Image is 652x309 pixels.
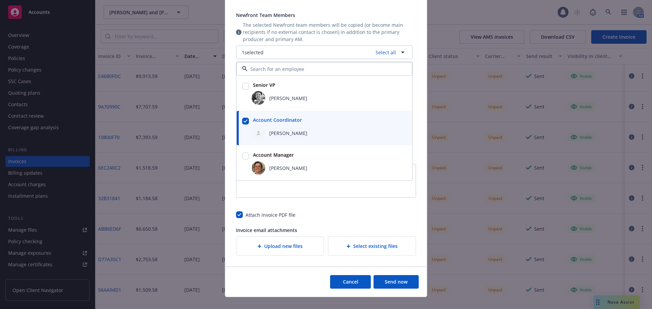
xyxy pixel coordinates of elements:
span: The selected Newfront team members will be copied (or become main recipients if no external conta... [243,21,413,43]
span: 1 selected [242,49,264,56]
img: employee photo [252,161,265,175]
strong: Senior VP [253,82,275,88]
input: Search for an employee [248,65,398,73]
span: [PERSON_NAME] [269,95,307,102]
div: Upload new files [236,236,324,256]
strong: Account Manager [253,152,294,158]
button: Send now [374,275,419,289]
span: Upload new files [264,243,303,250]
button: 1selectedSelect all [236,45,413,59]
span: Invoice email attachments [236,227,297,233]
textarea: Enter a description... [236,164,416,198]
div: Attach invoice PDF file [246,211,295,218]
span: [PERSON_NAME] [269,130,307,137]
img: employee photo [252,91,265,105]
span: Select existing files [353,243,398,250]
span: Newfront Team Members [236,12,295,18]
div: Select existing files [328,236,416,256]
a: Select all [373,49,396,56]
strong: Account Coordinator [253,117,302,123]
button: Cancel [330,275,371,289]
span: [PERSON_NAME] [269,165,307,172]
